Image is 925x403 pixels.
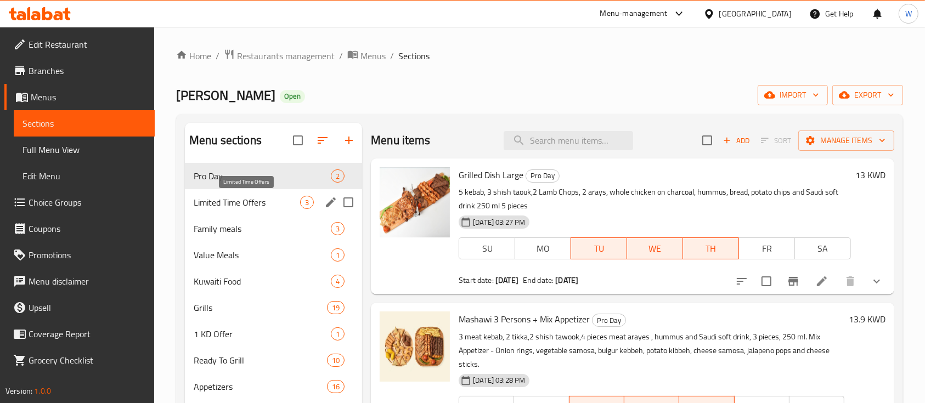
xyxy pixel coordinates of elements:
a: Edit Restaurant [4,31,155,58]
div: items [331,327,345,340]
a: Coverage Report [4,321,155,347]
div: items [331,248,345,262]
div: items [300,196,314,209]
h2: Menu items [371,132,431,149]
button: FR [738,237,795,259]
span: Menus [31,90,146,104]
span: 1 KD Offer [194,327,331,340]
span: FR [743,241,791,257]
span: Select to update [755,270,778,293]
span: Limited Time Offers [194,196,300,209]
button: Add [719,132,754,149]
span: SA [799,241,847,257]
span: Appetizers [194,380,327,393]
div: Value Meals1 [185,242,362,268]
span: Version: [5,384,32,398]
span: 3 [301,197,313,208]
div: Pro Day [526,169,560,183]
button: edit [323,194,339,211]
div: Appetizers16 [185,373,362,400]
div: Kuwaiti Food4 [185,268,362,294]
span: export [841,88,894,102]
a: Branches [4,58,155,84]
nav: breadcrumb [176,49,903,63]
span: 3 [331,224,344,234]
span: Restaurants management [237,49,335,63]
div: Limited Time Offers3edit [185,189,362,215]
span: Mashawi 3 Persons + Mix Appetizer [459,311,590,327]
div: Ready To Grill10 [185,347,362,373]
span: Select all sections [286,129,309,152]
button: sort-choices [729,268,755,294]
span: 16 [328,382,344,392]
button: SU [459,237,515,259]
span: Sections [22,117,146,130]
div: [GEOGRAPHIC_DATA] [719,8,792,20]
b: [DATE] [495,273,518,287]
span: W [905,8,912,20]
span: TU [576,241,623,257]
button: TU [571,237,627,259]
button: delete [837,268,864,294]
span: Sections [398,49,430,63]
a: Menus [4,84,155,110]
a: Restaurants management [224,49,335,63]
span: Edit Restaurant [29,38,146,51]
h6: 13.9 KWD [849,311,885,327]
svg: Show Choices [870,275,883,288]
span: Menu disclaimer [29,275,146,288]
button: MO [515,237,571,259]
span: Menus [360,49,386,63]
span: Full Menu View [22,143,146,156]
a: Full Menu View [14,137,155,163]
div: items [327,380,345,393]
span: Kuwaiti Food [194,275,331,288]
p: 5 kebab, 3 shish taouk,2 Lamb Chops, 2 arays, whole chicken on charcoal, hummus, bread, potato ch... [459,185,851,213]
p: 3 meat kebab, 2 tikka,2 shish tawook,4 pieces meat arayes , hummus and Saudi soft drink, 3 pieces... [459,330,844,371]
a: Grocery Checklist [4,347,155,373]
div: Menu-management [600,7,668,20]
div: Grills [194,301,327,314]
span: 1 [331,250,344,260]
span: Grilled Dish Large [459,167,523,183]
span: Coverage Report [29,327,146,340]
div: items [327,354,345,367]
span: End date: [523,273,554,287]
span: Pro Day [194,169,331,183]
span: Select section [696,129,719,152]
div: items [331,222,345,235]
button: show more [864,268,890,294]
span: WE [631,241,679,257]
button: Manage items [798,130,894,151]
span: [DATE] 03:27 PM [469,217,529,228]
div: Pro Day2 [185,163,362,189]
a: Promotions [4,242,155,268]
span: Branches [29,64,146,77]
a: Home [176,49,211,63]
button: Branch-specific-item [780,268,806,294]
img: Mashawi 3 Persons + Mix Appetizer [380,311,450,382]
span: Choice Groups [29,196,146,209]
a: Edit menu item [815,275,828,288]
span: Ready To Grill [194,354,327,367]
a: Menu disclaimer [4,268,155,294]
div: Open [280,90,305,103]
span: 19 [328,303,344,313]
button: SA [794,237,851,259]
button: WE [627,237,683,259]
span: Grocery Checklist [29,354,146,367]
a: Menus [347,49,386,63]
a: Upsell [4,294,155,321]
span: Promotions [29,248,146,262]
a: Sections [14,110,155,137]
button: TH [683,237,739,259]
span: Value Meals [194,248,331,262]
h2: Menu sections [189,132,262,149]
span: MO [520,241,567,257]
span: Upsell [29,301,146,314]
span: Manage items [807,134,885,147]
span: Coupons [29,222,146,235]
span: 10 [328,355,344,366]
